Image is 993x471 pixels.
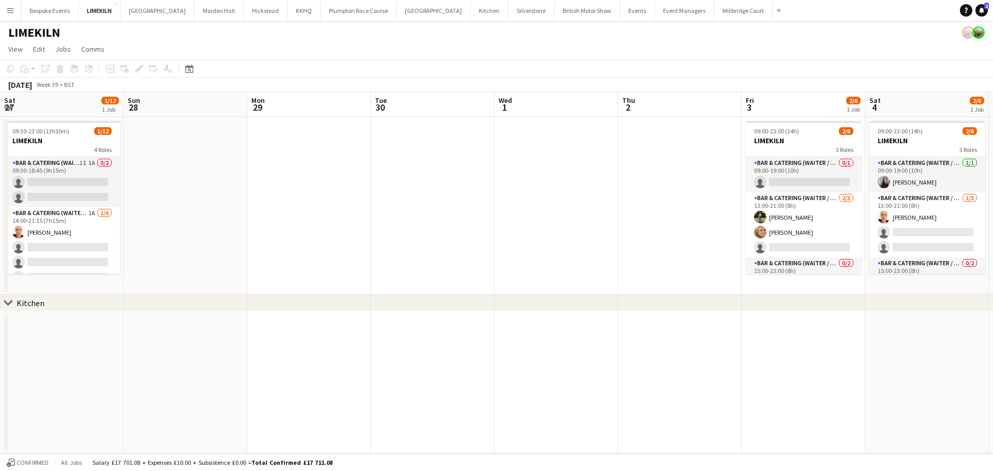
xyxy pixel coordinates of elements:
button: Event Managers [655,1,714,21]
button: Confirmed [5,457,50,468]
span: Mon [251,96,265,105]
span: Confirmed [17,459,49,466]
h1: LIMEKILN [8,25,60,40]
span: 2 [621,101,635,113]
span: Sat [4,96,16,105]
span: Week 39 [34,81,60,88]
app-card-role: Bar & Catering (Waiter / waitress)0/215:00-23:00 (8h) [869,257,985,308]
span: Tue [375,96,387,105]
span: 09:00-23:00 (14h) [754,127,799,135]
h3: LIMEKILN [746,136,862,145]
span: 3 Roles [836,146,853,154]
app-user-avatar: Staffing Manager [962,26,974,39]
span: Wed [499,96,512,105]
span: 27 [3,101,16,113]
span: Thu [622,96,635,105]
button: Hickstead [244,1,288,21]
span: 09:30-23:00 (13h30m) [12,127,69,135]
button: Plumpton Race Course [321,1,397,21]
app-card-role: Bar & Catering (Waiter / waitress)0/215:00-23:00 (8h) [746,257,862,308]
a: Comms [77,42,109,56]
app-job-card: 09:30-23:00 (13h30m)1/12LIMEKILN4 RolesBar & Catering (Waiter / waitress)1I1A0/209:30-18:45 (9h15... [4,121,120,274]
span: Sun [128,96,140,105]
button: Bespoke Events [21,1,79,21]
span: Jobs [55,44,71,54]
span: Fri [746,96,754,105]
span: Sat [869,96,881,105]
app-user-avatar: Staffing Manager [972,26,985,39]
div: 1 Job [970,105,984,113]
button: [GEOGRAPHIC_DATA] [397,1,471,21]
button: Events [620,1,655,21]
app-card-role: Bar & Catering (Waiter / waitress)1I1A0/209:30-18:45 (9h15m) [4,157,120,207]
span: 1/12 [94,127,112,135]
span: All jobs [59,459,84,466]
span: 1 [497,101,512,113]
button: [GEOGRAPHIC_DATA] [121,1,194,21]
div: Salary £17 701.08 + Expenses £10.00 + Subsistence £0.00 = [93,459,333,466]
app-card-role: Bar & Catering (Waiter / waitress)1/109:00-19:00 (10h)[PERSON_NAME] [869,157,985,192]
span: Comms [81,44,104,54]
span: 2 [984,3,989,9]
div: Kitchen [17,298,44,308]
app-job-card: 09:00-23:00 (14h)2/6LIMEKILN3 RolesBar & Catering (Waiter / waitress)1/109:00-19:00 (10h)[PERSON_... [869,121,985,274]
a: Edit [29,42,49,56]
button: Silverstone [508,1,554,21]
a: 2 [975,4,988,17]
span: 2/6 [839,127,853,135]
div: BST [64,81,74,88]
span: 29 [250,101,265,113]
app-card-role: Bar & Catering (Waiter / waitress)1A1/614:00-21:15 (7h15m)[PERSON_NAME] [4,207,120,317]
span: 4 Roles [94,146,112,154]
a: Jobs [51,42,75,56]
button: LIMEKILN [79,1,121,21]
span: 09:00-23:00 (14h) [878,127,923,135]
span: 30 [373,101,387,113]
a: View [4,42,27,56]
app-card-role: Bar & Catering (Waiter / waitress)1/313:00-21:00 (8h)[PERSON_NAME] [869,192,985,257]
span: 28 [126,101,140,113]
span: Total Confirmed £17 711.08 [251,459,333,466]
button: KKHQ [288,1,321,21]
span: 3 [744,101,754,113]
span: Edit [33,44,45,54]
span: 1/12 [101,97,119,104]
button: Kitchen [471,1,508,21]
h3: LIMEKILN [869,136,985,145]
span: 2/6 [846,97,861,104]
button: British Motor Show [554,1,620,21]
button: Morden Hall [194,1,244,21]
div: [DATE] [8,80,32,90]
span: 4 [868,101,881,113]
span: 2/6 [962,127,977,135]
span: 3 Roles [959,146,977,154]
button: Millbridge Court [714,1,773,21]
span: 2/6 [970,97,984,104]
div: 1 Job [102,105,118,113]
h3: LIMEKILN [4,136,120,145]
span: View [8,44,23,54]
app-job-card: 09:00-23:00 (14h)2/6LIMEKILN3 RolesBar & Catering (Waiter / waitress)0/109:00-19:00 (10h) Bar & C... [746,121,862,274]
app-card-role: Bar & Catering (Waiter / waitress)0/109:00-19:00 (10h) [746,157,862,192]
div: 1 Job [847,105,860,113]
app-card-role: Bar & Catering (Waiter / waitress)2/313:00-21:00 (8h)[PERSON_NAME][PERSON_NAME] [746,192,862,257]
